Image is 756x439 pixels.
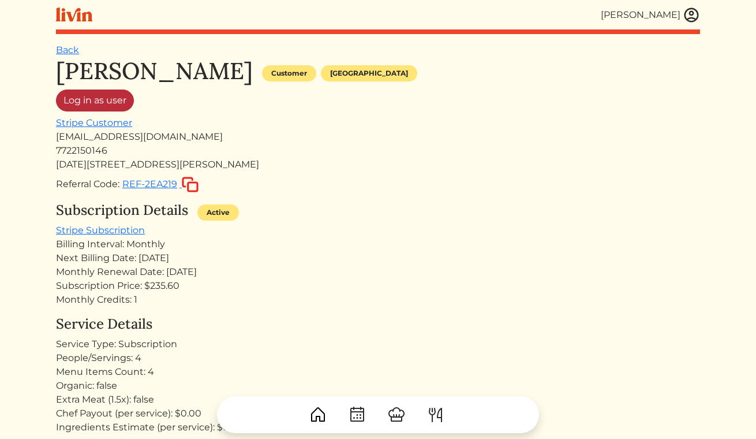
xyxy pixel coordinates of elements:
[601,8,680,22] div: [PERSON_NAME]
[56,225,145,236] a: Stripe Subscription
[309,405,327,424] img: House-9bf13187bcbb5817f509fe5e7408150f90897510c4275e13d0d5fca38e0b5951.svg
[56,44,79,55] a: Back
[56,293,700,307] div: Monthly Credits: 1
[56,90,134,111] a: Log in as user
[56,279,700,293] div: Subscription Price: $235.60
[56,158,700,172] div: [DATE][STREET_ADDRESS][PERSON_NAME]
[56,265,700,279] div: Monthly Renewal Date: [DATE]
[387,405,406,424] img: ChefHat-a374fb509e4f37eb0702ca99f5f64f3b6956810f32a249b33092029f8484b388.svg
[182,177,199,192] img: copy-c88c4d5ff2289bbd861d3078f624592c1430c12286b036973db34a3c10e19d95.svg
[56,351,700,365] div: People/Servings: 4
[56,144,700,158] div: 7722150146
[56,8,92,22] img: livin-logo-a0d97d1a881af30f6274990eb6222085a2533c92bbd1e4f22c21b4f0d0e3210c.svg
[56,337,700,351] div: Service Type: Subscription
[56,57,253,85] h1: [PERSON_NAME]
[56,130,700,144] div: [EMAIL_ADDRESS][DOMAIN_NAME]
[56,365,700,379] div: Menu Items Count: 4
[122,178,177,189] span: REF-2EA219
[321,65,417,81] div: [GEOGRAPHIC_DATA]
[683,6,700,24] img: user_account-e6e16d2ec92f44fc35f99ef0dc9cddf60790bfa021a6ecb1c896eb5d2907b31c.svg
[197,204,239,221] div: Active
[56,202,188,219] h4: Subscription Details
[56,117,132,128] a: Stripe Customer
[56,379,700,393] div: Organic: false
[122,176,199,193] button: REF-2EA219
[348,405,366,424] img: CalendarDots-5bcf9d9080389f2a281d69619e1c85352834be518fbc73d9501aef674afc0d57.svg
[56,251,700,265] div: Next Billing Date: [DATE]
[262,65,316,81] div: Customer
[56,237,700,251] div: Billing Interval: Monthly
[56,316,700,333] h4: Service Details
[426,405,445,424] img: ForkKnife-55491504ffdb50bab0c1e09e7649658475375261d09fd45db06cec23bce548bf.svg
[56,178,119,189] span: Referral Code:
